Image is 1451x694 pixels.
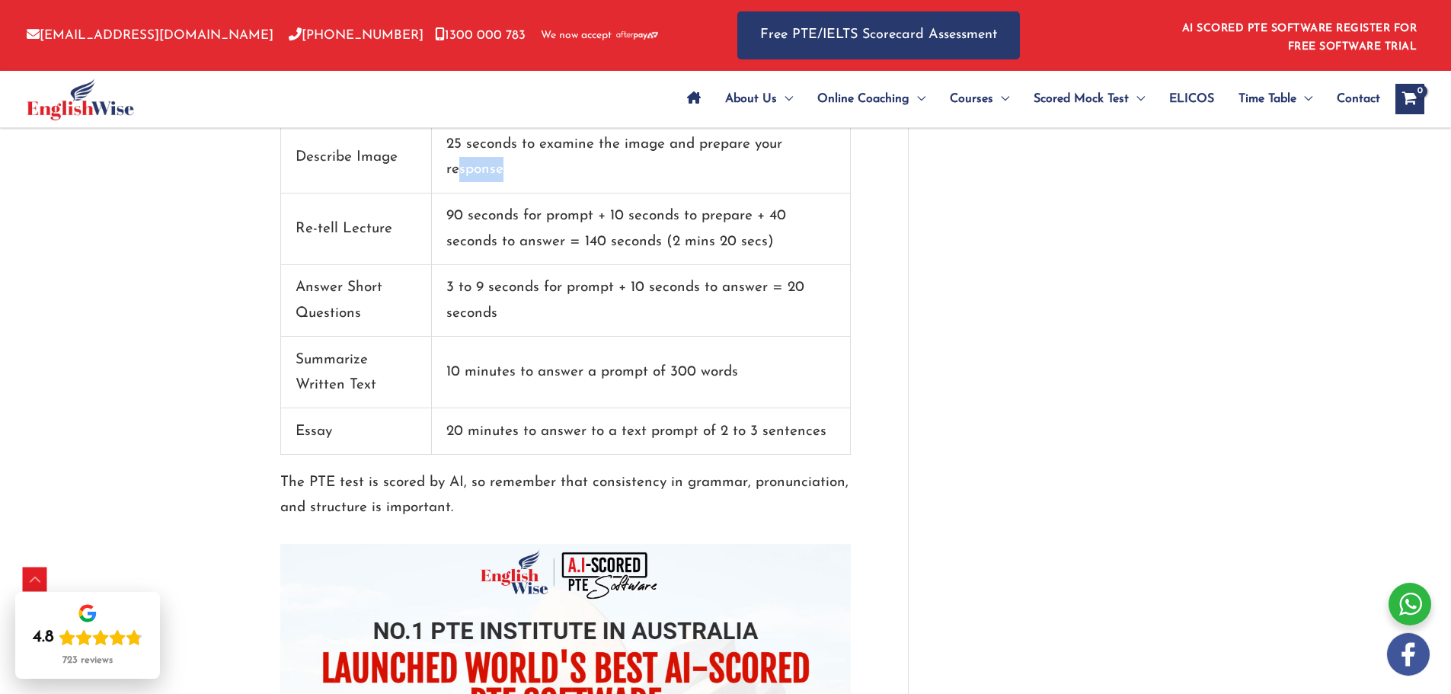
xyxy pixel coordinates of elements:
span: About Us [725,72,777,126]
p: The PTE test is scored by AI, so remember that consistency in grammar, pronunciation, and structu... [280,470,851,521]
td: 25 seconds to examine the image and prepare your response [432,122,851,193]
td: Summarize Written Text [281,337,432,408]
td: Essay [281,408,432,455]
img: Afterpay-Logo [616,31,658,40]
span: Scored Mock Test [1034,72,1129,126]
span: Contact [1337,72,1380,126]
img: cropped-ew-logo [27,78,134,120]
span: Courses [950,72,993,126]
a: About UsMenu Toggle [713,72,805,126]
span: ELICOS [1169,72,1214,126]
a: Time TableMenu Toggle [1226,72,1325,126]
div: Rating: 4.8 out of 5 [33,627,142,648]
span: Menu Toggle [777,72,793,126]
td: 3 to 9 seconds for prompt + 10 seconds to answer = 20 seconds [432,265,851,337]
a: ELICOS [1157,72,1226,126]
aside: Header Widget 1 [1173,11,1424,60]
div: 723 reviews [62,654,113,667]
span: Time Table [1238,72,1296,126]
a: Free PTE/IELTS Scorecard Assessment [737,11,1020,59]
a: Online CoachingMenu Toggle [805,72,938,126]
a: 1300 000 783 [435,29,526,42]
a: [EMAIL_ADDRESS][DOMAIN_NAME] [27,29,273,42]
td: Answer Short Questions [281,265,432,337]
span: Menu Toggle [993,72,1009,126]
nav: Site Navigation: Main Menu [675,72,1380,126]
span: We now accept [541,28,612,43]
span: Menu Toggle [1296,72,1312,126]
td: 20 minutes to answer to a text prompt of 2 to 3 sentences [432,408,851,455]
span: Online Coaching [817,72,909,126]
a: AI SCORED PTE SOFTWARE REGISTER FOR FREE SOFTWARE TRIAL [1182,23,1417,53]
td: 10 minutes to answer a prompt of 300 words [432,337,851,408]
span: Menu Toggle [909,72,925,126]
div: 4.8 [33,627,54,648]
img: white-facebook.png [1387,633,1430,676]
a: [PHONE_NUMBER] [289,29,423,42]
td: 90 seconds for prompt + 10 seconds to prepare + 40 seconds to answer = 140 seconds (2 mins 20 secs) [432,193,851,265]
a: CoursesMenu Toggle [938,72,1021,126]
a: Contact [1325,72,1380,126]
td: Re-tell Lecture [281,193,432,265]
span: Menu Toggle [1129,72,1145,126]
td: Describe Image [281,122,432,193]
a: Scored Mock TestMenu Toggle [1021,72,1157,126]
a: View Shopping Cart, empty [1395,84,1424,114]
